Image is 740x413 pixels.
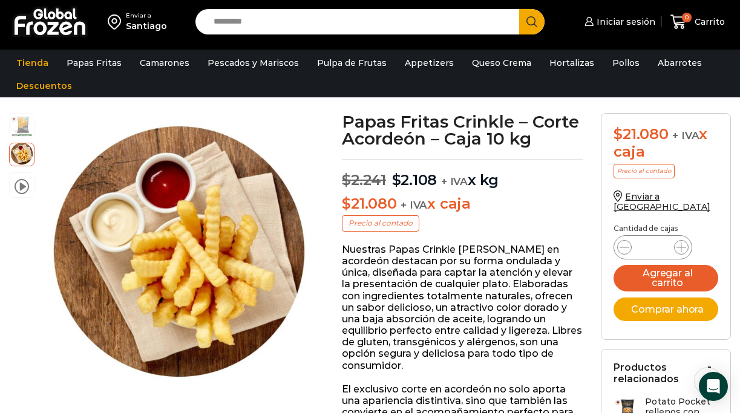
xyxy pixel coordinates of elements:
a: Descuentos [10,74,78,97]
p: x kg [342,159,583,189]
span: + IVA [441,175,468,187]
span: $ [614,125,623,143]
button: Agregar al carrito [614,265,718,291]
a: Iniciar sesión [581,10,655,34]
a: Pescados y Mariscos [201,51,305,74]
bdi: 21.080 [342,195,396,212]
a: Camarones [134,51,195,74]
a: Queso Crema [466,51,537,74]
a: Hortalizas [543,51,600,74]
a: Pollos [606,51,646,74]
div: Santiago [126,20,167,32]
span: 0 [682,13,692,22]
p: Precio al contado [342,215,419,231]
h1: Papas Fritas Crinkle – Corte Acordeón – Caja 10 kg [342,113,583,147]
p: Precio al contado [614,164,675,178]
a: 0 Carrito [667,8,728,36]
h2: Productos relacionados [614,362,718,385]
a: Enviar a [GEOGRAPHIC_DATA] [614,191,710,212]
p: Nuestras Papas Crinkle [PERSON_NAME] en acordeón destacan por su forma ondulada y única, diseñada... [342,244,583,371]
bdi: 2.108 [392,171,437,189]
p: Cantidad de cajas [614,224,718,233]
span: $ [342,195,351,212]
bdi: 2.241 [342,171,386,189]
div: Open Intercom Messenger [699,372,728,401]
img: address-field-icon.svg [108,11,126,32]
button: Comprar ahora [614,298,718,321]
span: Iniciar sesión [594,16,655,28]
div: Enviar a [126,11,167,20]
button: Search button [519,9,545,34]
a: Pulpa de Frutas [311,51,393,74]
span: + IVA [401,199,427,211]
span: Carrito [692,16,725,28]
div: x caja [614,126,718,161]
span: $ [392,171,401,189]
input: Product quantity [641,239,664,256]
a: Papas Fritas [61,51,128,74]
span: + IVA [672,129,699,141]
span: $ [342,171,351,189]
span: fto1 [10,141,34,166]
a: Abarrotes [652,51,708,74]
span: papas-crinkles [10,114,34,138]
a: Tienda [10,51,54,74]
p: x caja [342,195,583,213]
a: Appetizers [399,51,460,74]
bdi: 21.080 [614,125,668,143]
